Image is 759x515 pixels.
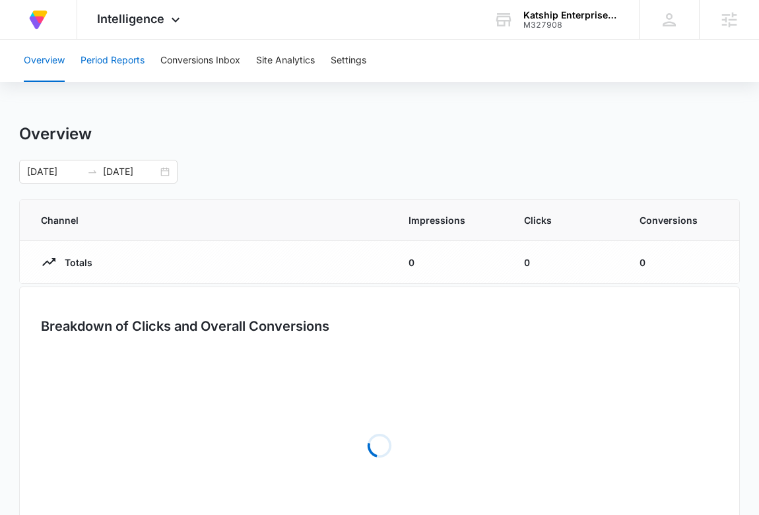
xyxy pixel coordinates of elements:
input: Start date [27,164,82,179]
td: 0 [508,241,624,284]
div: account id [523,20,620,30]
span: Intelligence [97,12,164,26]
span: swap-right [87,166,98,177]
button: Period Reports [81,40,145,82]
img: Volusion [26,8,50,32]
span: Channel [41,213,378,227]
span: Impressions [409,213,492,227]
p: Totals [57,256,92,269]
button: Settings [331,40,366,82]
button: Conversions Inbox [160,40,240,82]
td: 0 [393,241,508,284]
h1: Overview [19,124,92,144]
td: 0 [624,241,739,284]
button: Site Analytics [256,40,315,82]
div: account name [523,10,620,20]
button: Overview [24,40,65,82]
span: Conversions [640,213,718,227]
span: to [87,166,98,177]
span: Clicks [524,213,608,227]
h3: Breakdown of Clicks and Overall Conversions [41,316,329,336]
input: End date [103,164,158,179]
